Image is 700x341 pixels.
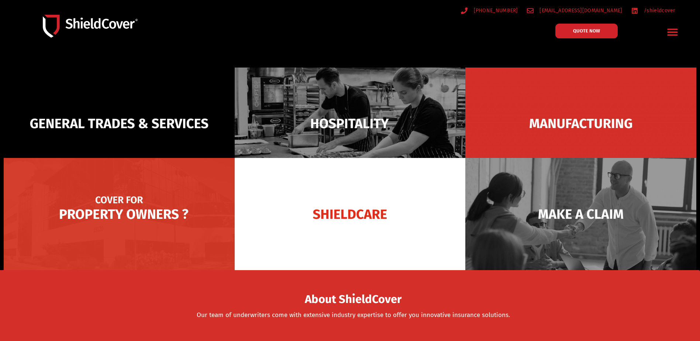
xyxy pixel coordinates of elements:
a: Our team of underwriters come with extensive industry expertise to offer you innovative insurance... [197,311,510,319]
a: [EMAIL_ADDRESS][DOMAIN_NAME] [527,6,623,15]
span: About ShieldCover [305,295,401,304]
span: [EMAIL_ADDRESS][DOMAIN_NAME] [538,6,622,15]
a: [PHONE_NUMBER] [461,6,518,15]
a: /shieldcover [631,6,675,15]
span: [PHONE_NUMBER] [472,6,518,15]
span: /shieldcover [642,6,675,15]
div: Menu Toggle [664,23,681,41]
a: QUOTE NOW [555,24,618,38]
span: QUOTE NOW [573,28,600,33]
a: About ShieldCover [305,297,401,304]
img: Shield-Cover-Underwriting-Australia-logo-full [43,15,138,38]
